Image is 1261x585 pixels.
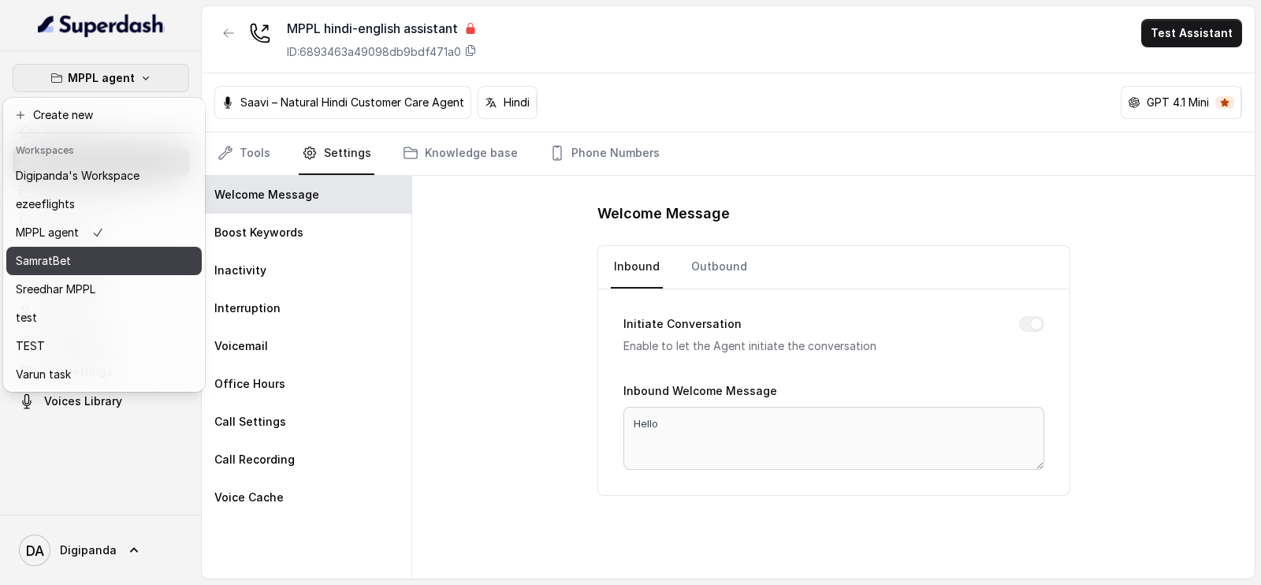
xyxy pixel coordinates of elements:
p: TEST [16,337,45,356]
p: test [16,308,37,327]
p: MPPL agent [16,223,79,242]
header: Workspaces [6,136,202,162]
p: SamratBet [16,252,71,270]
p: ezeeflights [16,195,75,214]
p: Varun task [16,365,71,384]
p: Sreedhar MPPL [16,280,95,299]
p: Digipanda's Workspace [16,166,139,185]
button: MPPL agent [13,64,189,92]
div: MPPL agent [3,98,205,392]
button: Create new [6,101,202,129]
p: MPPL agent [68,69,135,88]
